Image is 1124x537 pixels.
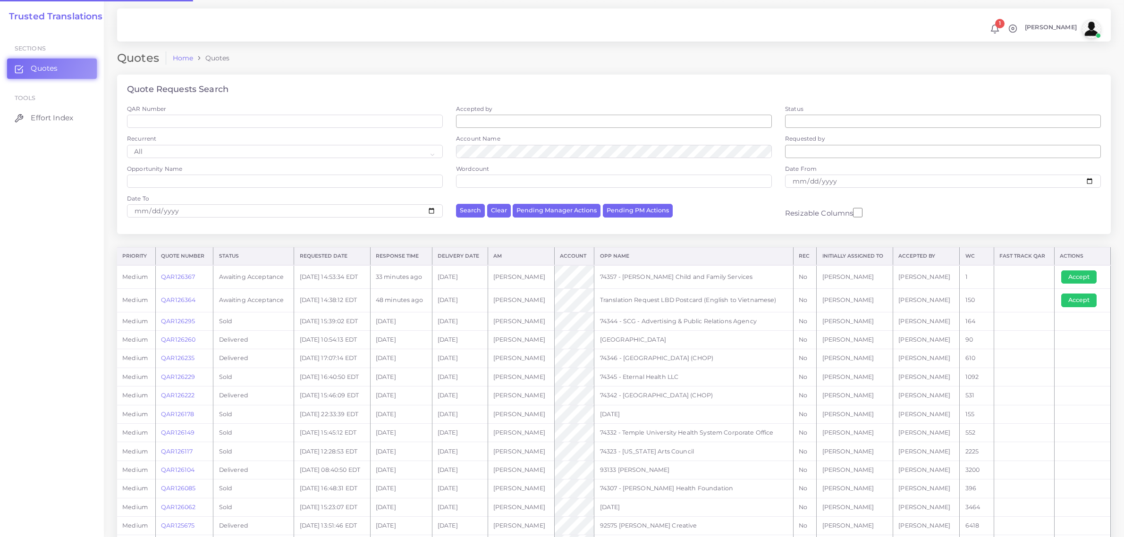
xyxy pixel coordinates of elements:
[594,461,794,479] td: 93133 [PERSON_NAME]
[603,204,673,218] button: Pending PM Actions
[294,265,370,289] td: [DATE] 14:53:34 EDT
[817,289,893,312] td: [PERSON_NAME]
[213,248,294,265] th: Status
[370,265,432,289] td: 33 minutes ago
[817,517,893,535] td: [PERSON_NAME]
[893,479,960,498] td: [PERSON_NAME]
[370,424,432,442] td: [DATE]
[794,405,817,423] td: No
[213,265,294,289] td: Awaiting Acceptance
[193,53,229,63] li: Quotes
[161,485,195,492] a: QAR126085
[213,330,294,349] td: Delivered
[1061,270,1097,284] button: Accept
[987,24,1003,34] a: 1
[794,424,817,442] td: No
[31,113,73,123] span: Effort Index
[960,442,994,461] td: 2225
[594,349,794,368] td: 74346 - [GEOGRAPHIC_DATA] (CHOP)
[117,51,166,65] h2: Quotes
[1061,273,1103,280] a: Accept
[294,405,370,423] td: [DATE] 22:33:39 EDT
[456,204,485,218] button: Search
[1061,296,1103,303] a: Accept
[117,248,155,265] th: Priority
[432,517,488,535] td: [DATE]
[794,498,817,516] td: No
[122,273,148,280] span: medium
[432,265,488,289] td: [DATE]
[893,498,960,516] td: [PERSON_NAME]
[488,442,554,461] td: [PERSON_NAME]
[488,517,554,535] td: [PERSON_NAME]
[161,296,195,303] a: QAR126364
[294,517,370,535] td: [DATE] 13:51:46 EDT
[122,296,148,303] span: medium
[893,461,960,479] td: [PERSON_NAME]
[960,312,994,330] td: 164
[294,349,370,368] td: [DATE] 17:07:14 EDT
[155,248,213,265] th: Quote Number
[161,354,194,361] a: QAR126235
[893,330,960,349] td: [PERSON_NAME]
[817,479,893,498] td: [PERSON_NAME]
[817,248,893,265] th: Initially Assigned to
[817,442,893,461] td: [PERSON_NAME]
[122,522,148,529] span: medium
[893,386,960,405] td: [PERSON_NAME]
[370,461,432,479] td: [DATE]
[294,248,370,265] th: Requested Date
[122,318,148,325] span: medium
[893,405,960,423] td: [PERSON_NAME]
[127,165,182,173] label: Opportunity Name
[122,373,148,380] span: medium
[594,368,794,386] td: 74345 - Eternal Health LLC
[960,461,994,479] td: 3200
[15,45,46,52] span: Sections
[456,165,489,173] label: Wordcount
[1020,19,1104,38] a: [PERSON_NAME]avatar
[794,289,817,312] td: No
[960,368,994,386] td: 1092
[555,248,594,265] th: Account
[594,405,794,423] td: [DATE]
[213,368,294,386] td: Sold
[31,63,58,74] span: Quotes
[488,424,554,442] td: [PERSON_NAME]
[370,312,432,330] td: [DATE]
[488,405,554,423] td: [PERSON_NAME]
[488,289,554,312] td: [PERSON_NAME]
[817,265,893,289] td: [PERSON_NAME]
[817,386,893,405] td: [PERSON_NAME]
[513,204,600,218] button: Pending Manager Actions
[817,461,893,479] td: [PERSON_NAME]
[594,312,794,330] td: 74344 - SCG - Advertising & Public Relations Agency
[794,330,817,349] td: No
[213,498,294,516] td: Sold
[488,461,554,479] td: [PERSON_NAME]
[213,312,294,330] td: Sold
[487,204,511,218] button: Clear
[161,411,194,418] a: QAR126178
[785,134,825,143] label: Requested by
[594,442,794,461] td: 74323 - [US_STATE] Arts Council
[960,248,994,265] th: WC
[432,289,488,312] td: [DATE]
[853,207,862,218] input: Resizable Columns
[432,461,488,479] td: [DATE]
[432,349,488,368] td: [DATE]
[960,289,994,312] td: 150
[161,273,195,280] a: QAR126367
[893,442,960,461] td: [PERSON_NAME]
[785,165,817,173] label: Date From
[294,330,370,349] td: [DATE] 10:54:13 EDT
[161,503,195,511] a: QAR126062
[794,349,817,368] td: No
[785,207,862,218] label: Resizable Columns
[594,289,794,312] td: Translation Request LBD Postcard (English to Vietnamese)
[794,461,817,479] td: No
[794,312,817,330] td: No
[794,265,817,289] td: No
[213,517,294,535] td: Delivered
[594,386,794,405] td: 74342 - [GEOGRAPHIC_DATA] (CHOP)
